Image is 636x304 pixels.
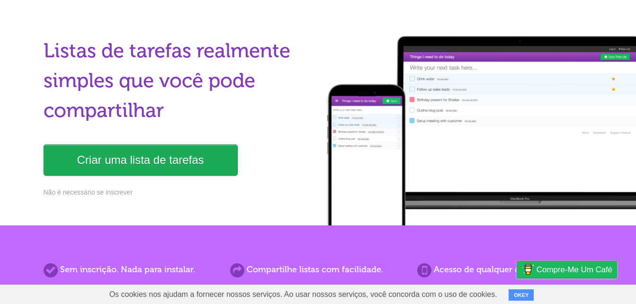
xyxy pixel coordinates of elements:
[44,36,313,125] h1: Listas de tarefas realmente simples que você pode compartilhar
[44,188,313,197] p: Não é necessário se inscrever
[44,263,219,276] h2: Sem inscrição. Nada para instalar.
[230,263,405,276] h2: Compartilhe listas com facilidade.
[44,144,238,176] a: Criar uma lista de tarefas
[521,261,534,277] img: Compre-me um café
[509,289,534,301] button: OKEY
[100,285,507,304] span: Os cookies nos ajudam a fornecer nossos serviços. Ao usar nossos serviços, você concorda com o us...
[417,263,592,276] h2: Acesso de qualquer dispositivo.
[517,261,617,278] a: Compre-me um café
[537,261,612,278] span: Compre-me um café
